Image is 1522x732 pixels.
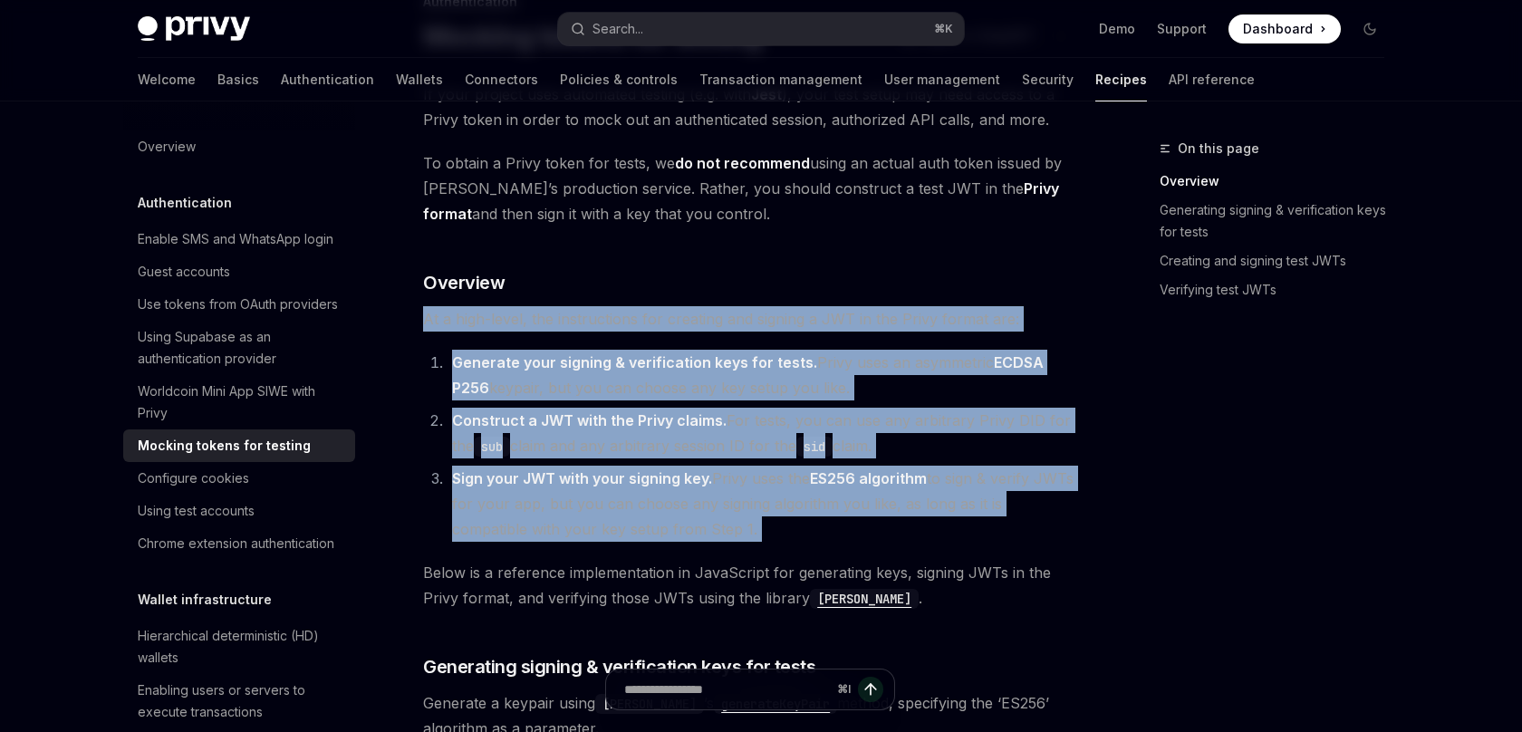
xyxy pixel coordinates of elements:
a: API reference [1169,58,1255,101]
a: Demo [1099,20,1135,38]
a: Overview [123,130,355,163]
a: Enable SMS and WhatsApp login [123,223,355,255]
a: Security [1022,58,1074,101]
span: Below is a reference implementation in JavaScript for generating keys, signing JWTs in the Privy ... [423,560,1076,611]
a: Mocking tokens for testing [123,429,355,462]
div: Mocking tokens for testing [138,435,311,457]
a: ES256 algorithm [810,469,927,488]
code: sub [474,437,510,457]
strong: Generate your signing & verification keys for tests. [452,353,817,371]
div: Use tokens from OAuth providers [138,294,338,315]
li: For tests, you can use any arbitrary Privy DID for the claim and any arbitrary session ID for the... [447,408,1076,458]
div: Configure cookies [138,467,249,489]
a: Basics [217,58,259,101]
div: Worldcoin Mini App SIWE with Privy [138,380,344,424]
span: At a high-level, the instructions for creating and signing a JWT in the Privy format are: [423,306,1076,332]
a: Use tokens from OAuth providers [123,288,355,321]
a: Enabling users or servers to execute transactions [123,674,355,728]
div: Using Supabase as an authentication provider [138,326,344,370]
a: Verifying test JWTs [1160,275,1399,304]
a: Using test accounts [123,495,355,527]
span: ⌘ K [934,22,953,36]
a: User management [884,58,1000,101]
code: [PERSON_NAME] [810,589,919,609]
button: Send message [858,677,883,702]
span: Overview [423,270,505,295]
div: Overview [138,136,196,158]
span: Dashboard [1243,20,1313,38]
strong: Sign your JWT with your signing key. [452,469,712,487]
button: Toggle dark mode [1355,14,1384,43]
a: Creating and signing test JWTs [1160,246,1399,275]
a: Hierarchical deterministic (HD) wallets [123,620,355,674]
li: Privy uses the to sign & verify JWTs for your app, but you can choose any signing algorithm you l... [447,466,1076,542]
a: Transaction management [699,58,862,101]
strong: Construct a JWT with the Privy claims. [452,411,727,429]
div: Search... [592,18,643,40]
div: Enable SMS and WhatsApp login [138,228,333,250]
a: Generating signing & verification keys for tests [1160,196,1399,246]
button: Open search [558,13,964,45]
a: Using Supabase as an authentication provider [123,321,355,375]
a: Support [1157,20,1207,38]
li: Privy uses an asymmetric keypair, but you can choose any key setup you like. [447,350,1076,400]
a: [PERSON_NAME] [810,589,919,607]
div: Hierarchical deterministic (HD) wallets [138,625,344,669]
code: sid [796,437,833,457]
a: Wallets [396,58,443,101]
a: Policies & controls [560,58,678,101]
div: Enabling users or servers to execute transactions [138,679,344,723]
div: Using test accounts [138,500,255,522]
img: dark logo [138,16,250,42]
a: Recipes [1095,58,1147,101]
a: Dashboard [1228,14,1341,43]
h5: Wallet infrastructure [138,589,272,611]
span: To obtain a Privy token for tests, we using an actual auth token issued by [PERSON_NAME]’s produc... [423,150,1076,226]
div: Guest accounts [138,261,230,283]
a: Connectors [465,58,538,101]
h5: Authentication [138,192,232,214]
span: If your project uses automated testing (e.g. with ), your test setup may need access to a Privy t... [423,82,1076,132]
a: Overview [1160,167,1399,196]
div: Chrome extension authentication [138,533,334,554]
a: Worldcoin Mini App SIWE with Privy [123,375,355,429]
a: Configure cookies [123,462,355,495]
span: Generating signing & verification keys for tests [423,654,815,679]
input: Ask a question... [624,669,830,709]
span: On this page [1178,138,1259,159]
a: Chrome extension authentication [123,527,355,560]
a: Welcome [138,58,196,101]
a: Authentication [281,58,374,101]
a: Guest accounts [123,255,355,288]
strong: do not recommend [675,154,810,172]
